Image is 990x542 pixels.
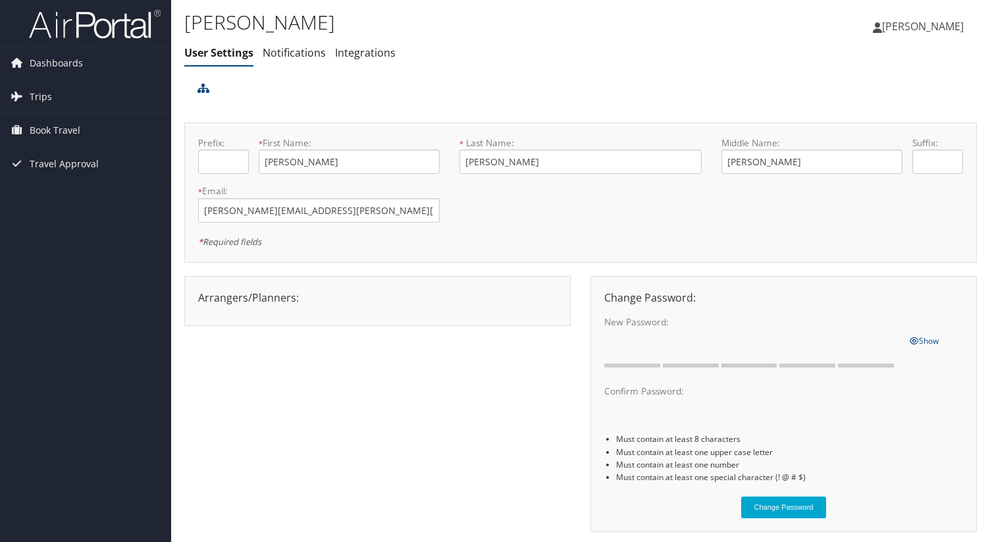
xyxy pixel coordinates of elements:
[910,333,939,347] a: Show
[335,45,396,60] a: Integrations
[616,458,963,471] li: Must contain at least one number
[184,9,713,36] h1: [PERSON_NAME]
[721,136,902,149] label: Middle Name:
[198,236,261,248] em: Required fields
[198,184,440,198] label: Email:
[30,47,83,80] span: Dashboards
[882,19,964,34] span: [PERSON_NAME]
[616,471,963,483] li: Must contain at least one special character (! @ # $)
[604,385,900,398] label: Confirm Password:
[30,148,99,180] span: Travel Approval
[184,45,253,60] a: User Settings
[188,290,567,306] div: Arrangers/Planners:
[604,315,900,329] label: New Password:
[459,136,701,149] label: Last Name:
[198,136,249,149] label: Prefix:
[263,45,326,60] a: Notifications
[741,497,827,518] button: Change Password
[259,136,440,149] label: First Name:
[616,446,963,458] li: Must contain at least one upper case letter
[910,335,939,346] span: Show
[29,9,161,40] img: airportal-logo.png
[30,114,80,147] span: Book Travel
[912,136,963,149] label: Suffix:
[616,433,963,445] li: Must contain at least 8 characters
[873,7,977,46] a: [PERSON_NAME]
[594,290,973,306] div: Change Password:
[30,80,52,113] span: Trips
